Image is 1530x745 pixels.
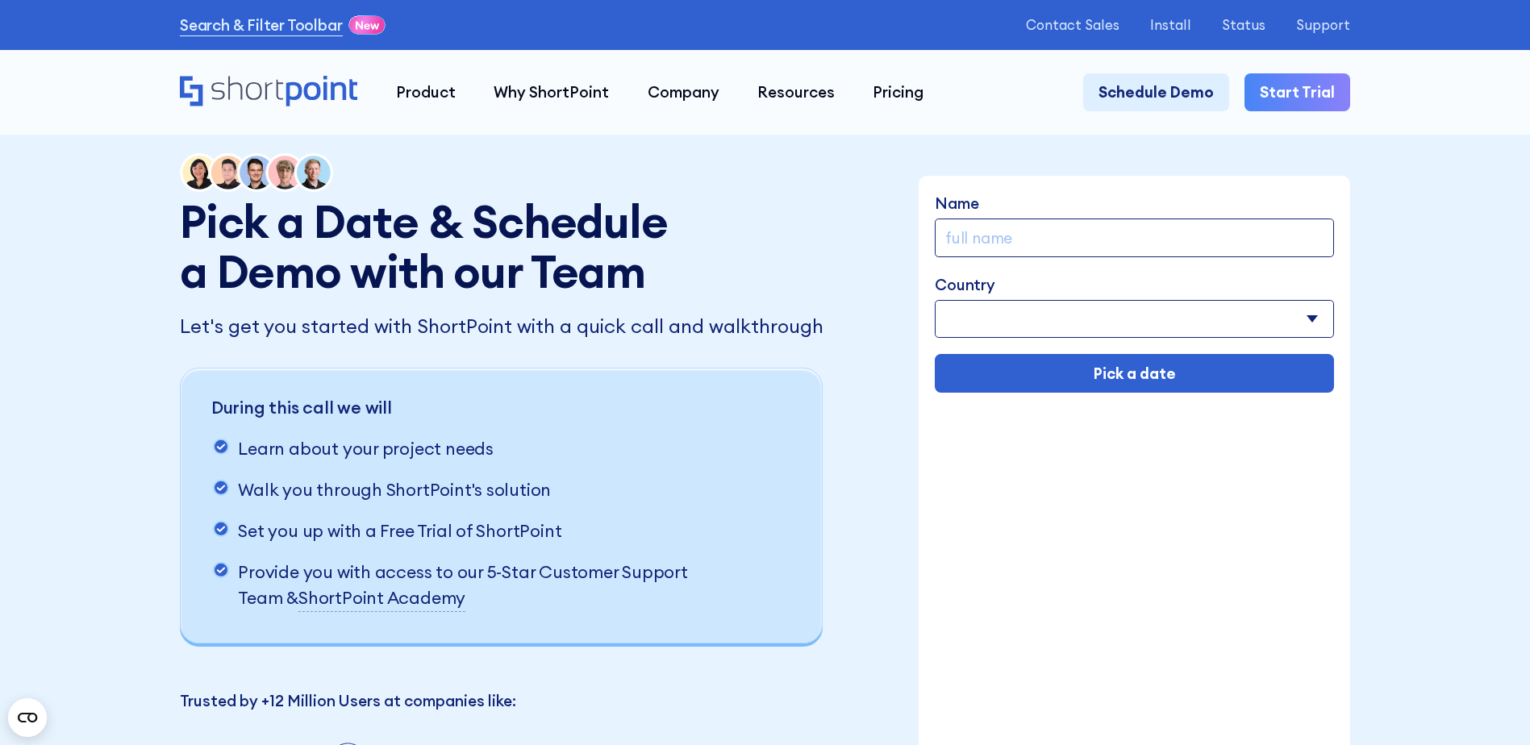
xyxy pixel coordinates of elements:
iframe: Chat Widget [1449,668,1530,745]
div: Resources [757,81,835,103]
a: Company [628,73,738,111]
div: Pricing [873,81,923,103]
div: Why ShortPoint [494,81,609,103]
p: Walk you through ShortPoint's solution [238,477,551,503]
a: Why ShortPoint [475,73,628,111]
p: Learn about your project needs [238,436,494,462]
a: Start Trial [1244,73,1350,111]
input: Pick a date [935,354,1334,392]
p: Trusted by +12 Million Users at companies like: [180,689,827,712]
h1: Pick a Date & Schedule a Demo with our Team [180,196,685,297]
div: Chat-Widget [1449,668,1530,745]
p: Set you up with a Free Trial of ShortPoint [238,518,561,544]
p: During this call we will [211,395,730,421]
a: Schedule Demo [1083,73,1229,111]
label: Name [935,192,1334,214]
p: Provide you with access to our 5-Star Customer Support Team & [238,560,730,612]
a: Support [1296,17,1350,32]
input: full name [935,219,1334,256]
a: Home [180,76,358,109]
div: Product [396,81,456,103]
a: Pricing [854,73,943,111]
a: Resources [738,73,853,111]
a: Status [1222,17,1265,32]
a: Search & Filter Toolbar [180,14,343,36]
form: Demo Form [935,192,1334,393]
label: Country [935,273,1334,296]
a: Contact Sales [1026,17,1119,32]
a: Product [377,73,474,111]
p: Let's get you started with ShortPoint with a quick call and walkthrough [180,312,827,341]
a: Install [1150,17,1191,32]
div: Company [648,81,719,103]
a: ShortPoint Academy [298,585,465,612]
button: Open CMP widget [8,698,47,737]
